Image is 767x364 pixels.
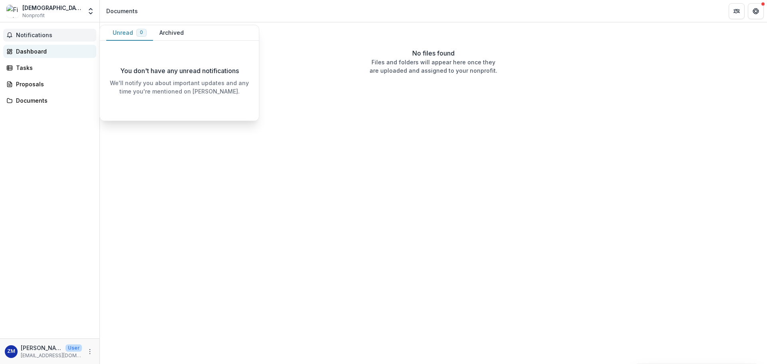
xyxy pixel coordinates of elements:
[103,5,141,17] nav: breadcrumb
[6,5,19,18] img: First Presbyterian Church Morgantown
[3,61,96,74] a: Tasks
[21,344,62,352] p: [PERSON_NAME]
[85,347,95,356] button: More
[16,80,90,88] div: Proposals
[22,4,82,12] div: [DEMOGRAPHIC_DATA] [GEOGRAPHIC_DATA]
[153,25,190,41] button: Archived
[21,352,82,359] p: [EMAIL_ADDRESS][DOMAIN_NAME]
[140,30,143,35] span: 0
[412,48,455,58] p: No files found
[7,349,15,354] div: Zach Morton
[106,7,138,15] div: Documents
[16,64,90,72] div: Tasks
[16,47,90,56] div: Dashboard
[729,3,745,19] button: Partners
[85,3,96,19] button: Open entity switcher
[3,45,96,58] a: Dashboard
[3,94,96,107] a: Documents
[370,58,497,75] p: Files and folders will appear here once they are uploaded and assigned to your nonprofit.
[66,344,82,352] p: User
[22,12,45,19] span: Nonprofit
[106,79,252,95] p: We'll notify you about important updates and any time you're mentioned on [PERSON_NAME].
[120,66,239,76] p: You don't have any unread notifications
[3,29,96,42] button: Notifications
[106,25,153,41] button: Unread
[3,78,96,91] a: Proposals
[748,3,764,19] button: Get Help
[16,96,90,105] div: Documents
[16,32,93,39] span: Notifications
